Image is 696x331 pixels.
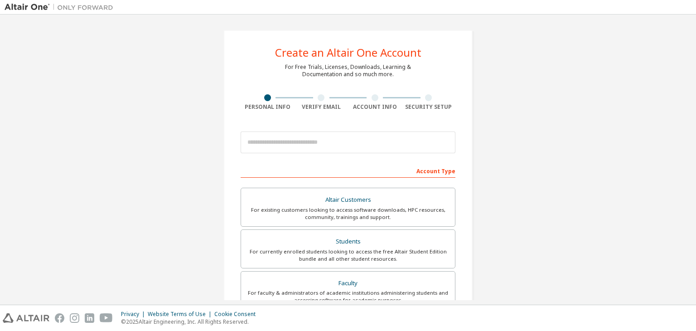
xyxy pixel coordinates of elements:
p: © 2025 Altair Engineering, Inc. All Rights Reserved. [121,318,261,326]
img: youtube.svg [100,313,113,323]
div: For existing customers looking to access software downloads, HPC resources, community, trainings ... [246,206,449,221]
div: Privacy [121,311,148,318]
div: Personal Info [241,103,295,111]
div: Faculty [246,277,449,290]
div: For faculty & administrators of academic institutions administering students and accessing softwa... [246,289,449,304]
div: Verify Email [295,103,348,111]
div: Altair Customers [246,194,449,206]
div: For currently enrolled students looking to access the free Altair Student Edition bundle and all ... [246,248,449,263]
div: Create an Altair One Account [275,47,421,58]
div: Website Terms of Use [148,311,214,318]
img: linkedin.svg [85,313,94,323]
img: altair_logo.svg [3,313,49,323]
img: facebook.svg [55,313,64,323]
div: Account Info [348,103,402,111]
img: instagram.svg [70,313,79,323]
img: Altair One [5,3,118,12]
div: Account Type [241,163,455,178]
div: For Free Trials, Licenses, Downloads, Learning & Documentation and so much more. [285,63,411,78]
div: Security Setup [402,103,456,111]
div: Cookie Consent [214,311,261,318]
div: Students [246,235,449,248]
